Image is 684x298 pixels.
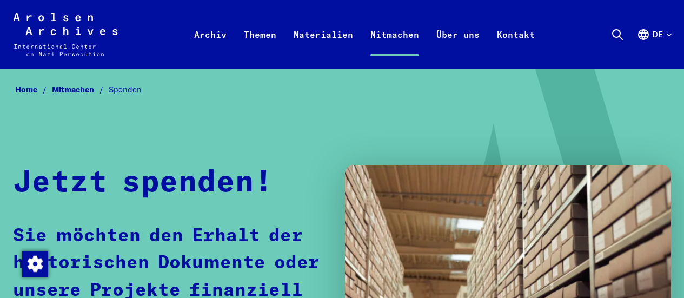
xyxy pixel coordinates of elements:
a: Über uns [428,26,488,69]
span: Spenden [109,84,142,95]
a: Materialien [285,26,362,69]
a: Mitmachen [362,26,428,69]
a: Archiv [185,26,235,69]
a: Themen [235,26,285,69]
h1: Jetzt spenden! [13,165,273,201]
button: Deutsch, Sprachauswahl [637,28,671,67]
nav: Breadcrumb [13,82,671,98]
a: Kontakt [488,26,543,69]
img: Zustimmung ändern [22,251,48,277]
nav: Primär [185,13,543,56]
a: Mitmachen [52,84,109,95]
a: Home [15,84,52,95]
